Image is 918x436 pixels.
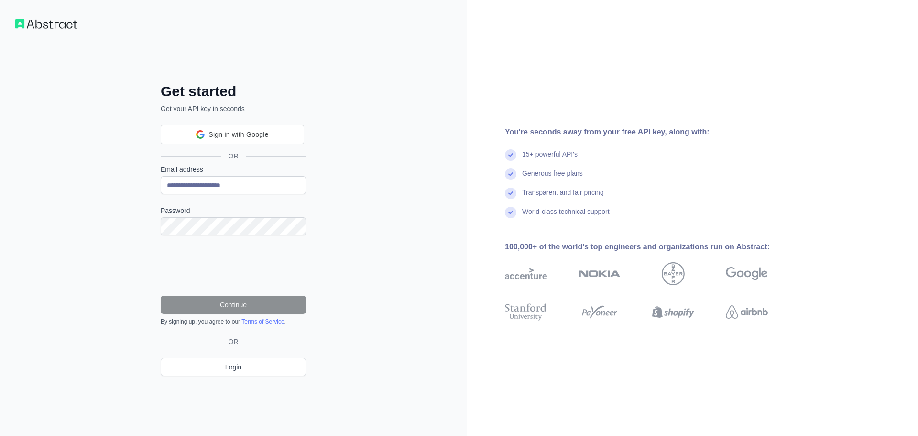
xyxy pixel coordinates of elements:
div: Transparent and fair pricing [522,188,604,207]
p: Get your API key in seconds [161,104,306,113]
button: Continue [161,296,306,314]
span: Sign in with Google [208,130,268,140]
img: shopify [652,302,694,323]
img: nokia [579,262,621,285]
div: By signing up, you agree to our . [161,318,306,325]
img: check mark [505,149,516,161]
div: You're seconds away from your free API key, along with: [505,126,798,138]
img: google [726,262,768,285]
img: check mark [505,188,516,199]
div: 100,000+ of the world's top engineers and organizations run on Abstract: [505,241,798,253]
label: Email address [161,165,306,174]
h2: Get started [161,83,306,100]
img: Workflow [15,19,77,29]
label: Password [161,206,306,215]
div: 15+ powerful API's [522,149,578,168]
div: Sign in with Google [161,125,304,144]
span: OR [221,151,246,161]
img: accenture [505,262,547,285]
span: OR [225,337,242,347]
div: World-class technical support [522,207,610,226]
img: stanford university [505,302,547,323]
a: Terms of Service [241,318,284,325]
div: Generous free plans [522,168,583,188]
a: Login [161,358,306,376]
img: bayer [662,262,685,285]
iframe: reCAPTCHA [161,247,306,284]
img: airbnb [726,302,768,323]
img: check mark [505,207,516,218]
img: payoneer [579,302,621,323]
img: check mark [505,168,516,180]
